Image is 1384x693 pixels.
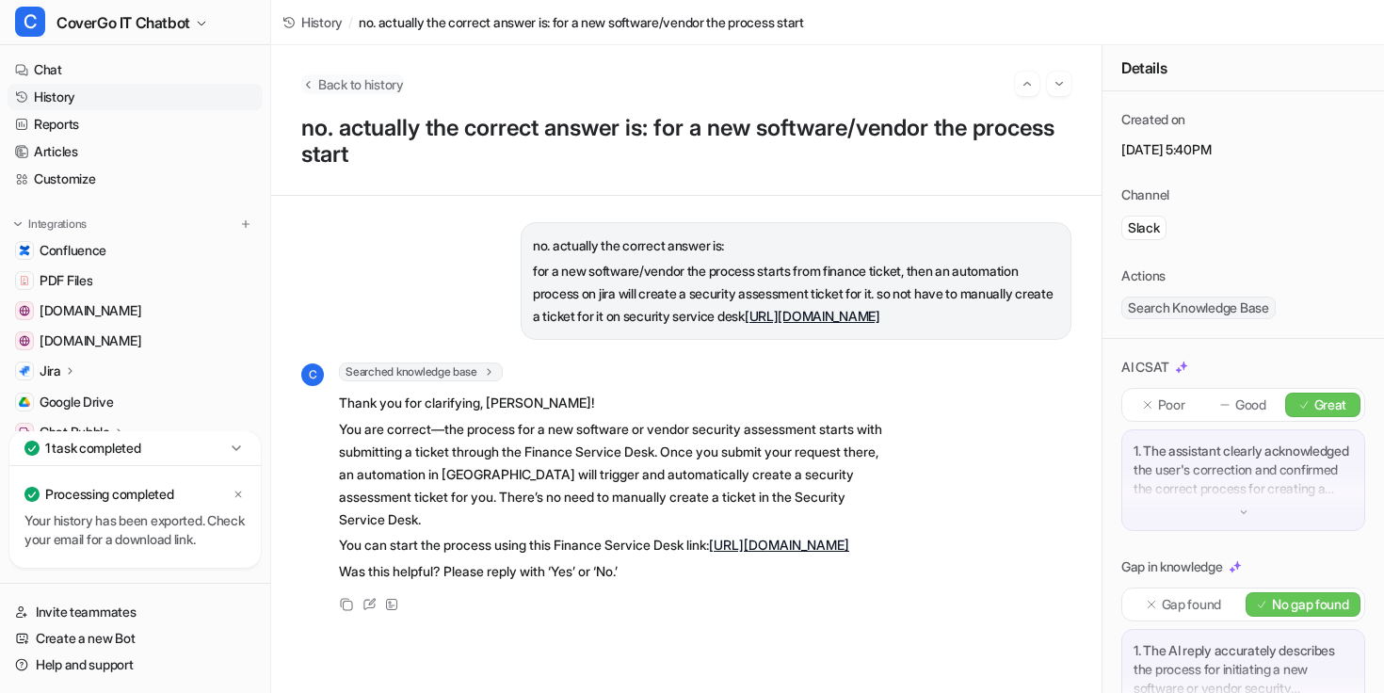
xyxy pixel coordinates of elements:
p: No gap found [1272,595,1349,614]
button: Back to history [301,74,404,94]
span: [DOMAIN_NAME] [40,331,141,350]
p: Chat Bubble [40,423,110,442]
img: Next session [1053,75,1066,92]
a: Chat [8,56,263,83]
p: You can start the process using this Finance Service Desk link: [339,534,890,556]
p: no. actually the correct answer is: [533,234,1059,257]
p: Thank you for clarifying, [PERSON_NAME]! [339,392,890,414]
a: community.atlassian.com[DOMAIN_NAME] [8,298,263,324]
span: CoverGo IT Chatbot [56,9,190,36]
a: History [8,84,263,110]
p: Your history has been exported. Check your email for a download link. [24,511,246,549]
span: [DOMAIN_NAME] [40,301,141,320]
p: 1 task completed [45,439,141,458]
p: Was this helpful? Please reply with ‘Yes’ or ‘No.’ [339,560,890,583]
span: Search Knowledge Base [1121,297,1276,319]
a: Customize [8,166,263,192]
p: Created on [1121,110,1185,129]
a: History [282,12,343,32]
img: Jira [19,365,30,377]
a: Invite teammates [8,599,263,625]
p: Gap found [1162,595,1221,614]
p: Integrations [28,217,87,232]
a: ConfluenceConfluence [8,237,263,264]
p: AI CSAT [1121,358,1169,377]
button: Go to next session [1047,72,1071,96]
span: no. actually the correct answer is: for a new software/vendor the process start [359,12,804,32]
p: You are correct—the process for a new software or vendor security assessment starts with submitti... [339,418,890,531]
p: Jira [40,362,61,380]
p: Slack [1128,218,1160,237]
img: community.atlassian.com [19,305,30,316]
img: Previous session [1021,75,1034,92]
a: PDF FilesPDF Files [8,267,263,294]
span: History [301,12,343,32]
span: Searched knowledge base [339,363,503,381]
p: Great [1314,395,1347,414]
img: PDF Files [19,275,30,286]
div: Details [1102,45,1384,91]
a: Google DriveGoogle Drive [8,389,263,415]
img: expand menu [11,218,24,231]
p: for a new software/vendor the process starts from finance ticket, then an automation process on j... [533,260,1059,328]
p: Good [1235,395,1266,414]
span: Confluence [40,241,106,260]
img: Google Drive [19,396,30,408]
a: Reports [8,111,263,137]
a: support.atlassian.com[DOMAIN_NAME] [8,328,263,354]
span: C [15,7,45,37]
img: Chat Bubble [19,427,30,438]
p: Actions [1121,266,1166,285]
span: / [348,12,353,32]
p: [DATE] 5:40PM [1121,140,1365,159]
p: Gap in knowledge [1121,557,1223,576]
a: [URL][DOMAIN_NAME] [745,308,880,324]
img: Confluence [19,245,30,256]
img: menu_add.svg [239,218,252,231]
button: Integrations [8,215,92,234]
span: Back to history [318,74,404,94]
p: Channel [1121,185,1169,204]
a: Create a new Bot [8,625,263,652]
a: Articles [8,138,263,165]
h1: no. actually the correct answer is: for a new software/vendor the process start [301,115,1071,169]
a: [URL][DOMAIN_NAME] [709,537,849,553]
img: support.atlassian.com [19,335,30,346]
img: down-arrow [1237,506,1250,519]
a: Help and support [8,652,263,678]
p: 1. The assistant clearly acknowledged the user's correction and confirmed the correct process for... [1134,442,1353,498]
span: PDF Files [40,271,92,290]
span: C [301,363,324,386]
span: Google Drive [40,393,114,411]
button: Go to previous session [1015,72,1039,96]
p: Processing completed [45,485,173,504]
p: Poor [1158,395,1185,414]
